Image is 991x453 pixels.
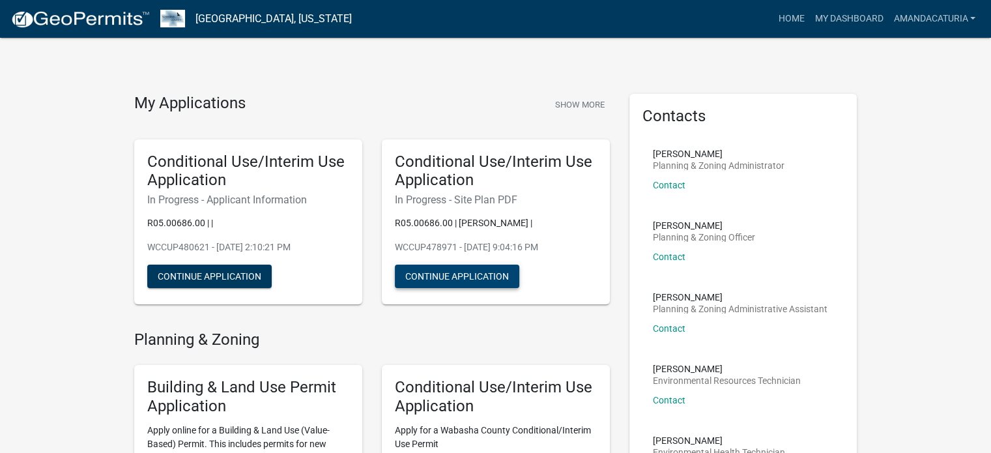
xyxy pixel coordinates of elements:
[773,7,809,31] a: Home
[653,364,801,373] p: [PERSON_NAME]
[134,330,610,349] h4: Planning & Zoning
[653,436,785,445] p: [PERSON_NAME]
[550,94,610,115] button: Show More
[395,241,597,254] p: WCCUP478971 - [DATE] 9:04:16 PM
[642,107,844,126] h5: Contacts
[395,424,597,451] p: Apply for a Wabasha County Conditional/Interim Use Permit
[653,252,685,262] a: Contact
[147,216,349,230] p: R05.00686.00 | |
[888,7,981,31] a: amandacaturia
[160,10,185,27] img: Wabasha County, Minnesota
[653,293,827,302] p: [PERSON_NAME]
[653,180,685,190] a: Contact
[395,378,597,416] h5: Conditional Use/Interim Use Application
[653,149,784,158] p: [PERSON_NAME]
[134,94,246,113] h4: My Applications
[653,323,685,334] a: Contact
[147,153,349,190] h5: Conditional Use/Interim Use Application
[653,221,755,230] p: [PERSON_NAME]
[395,153,597,190] h5: Conditional Use/Interim Use Application
[395,265,519,288] button: Continue Application
[809,7,888,31] a: My Dashboard
[395,194,597,206] h6: In Progress - Site Plan PDF
[147,378,349,416] h5: Building & Land Use Permit Application
[395,216,597,230] p: R05.00686.00 | [PERSON_NAME] |
[653,233,755,242] p: Planning & Zoning Officer
[147,194,349,206] h6: In Progress - Applicant Information
[653,395,685,405] a: Contact
[147,241,349,254] p: WCCUP480621 - [DATE] 2:10:21 PM
[653,304,827,314] p: Planning & Zoning Administrative Assistant
[653,376,801,385] p: Environmental Resources Technician
[653,161,784,170] p: Planning & Zoning Administrator
[195,8,352,30] a: [GEOGRAPHIC_DATA], [US_STATE]
[147,265,272,288] button: Continue Application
